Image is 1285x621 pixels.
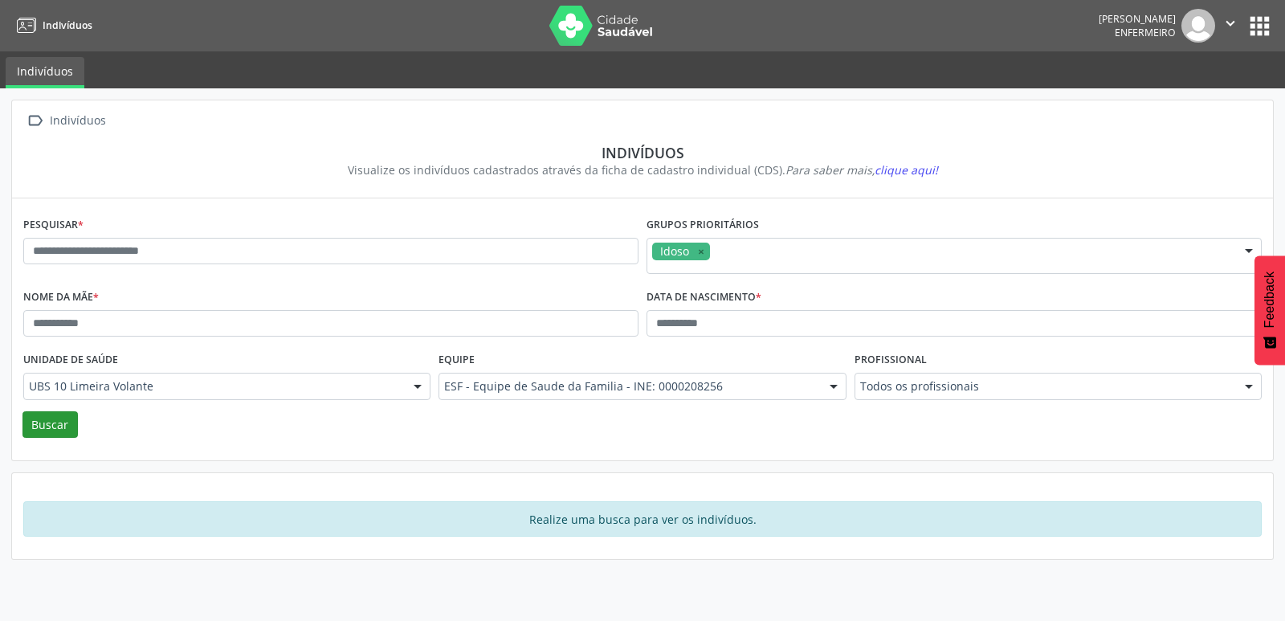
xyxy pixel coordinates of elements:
[1222,14,1239,32] i: 
[1099,12,1176,26] div: [PERSON_NAME]
[860,378,1229,394] span: Todos os profissionais
[35,161,1250,178] div: Visualize os indivíduos cadastrados através da ficha de cadastro individual (CDS).
[785,162,938,178] i: Para saber mais,
[1246,12,1274,40] button: apps
[23,109,108,133] a:  Indivíduos
[1254,255,1285,365] button: Feedback - Mostrar pesquisa
[11,12,92,39] a: Indivíduos
[1263,272,1277,328] span: Feedback
[35,144,1250,161] div: Indivíduos
[1181,9,1215,43] img: img
[1115,26,1176,39] span: Enfermeiro
[1215,9,1246,43] button: 
[647,213,759,238] label: Grupos prioritários
[29,378,398,394] span: UBS 10 Limeira Volante
[855,348,927,373] label: Profissional
[47,109,108,133] div: Indivíduos
[647,285,761,310] label: Data de nascimento
[43,18,92,32] span: Indivíduos
[660,243,689,259] span: Idoso
[439,348,475,373] label: Equipe
[23,109,47,133] i: 
[23,348,118,373] label: Unidade de saúde
[23,285,99,310] label: Nome da mãe
[6,57,84,88] a: Indivíduos
[23,501,1262,537] div: Realize uma busca para ver os indivíduos.
[22,411,78,439] button: Buscar
[875,162,938,178] span: clique aqui!
[444,378,813,394] span: ESF - Equipe de Saude da Familia - INE: 0000208256
[23,213,84,238] label: Pesquisar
